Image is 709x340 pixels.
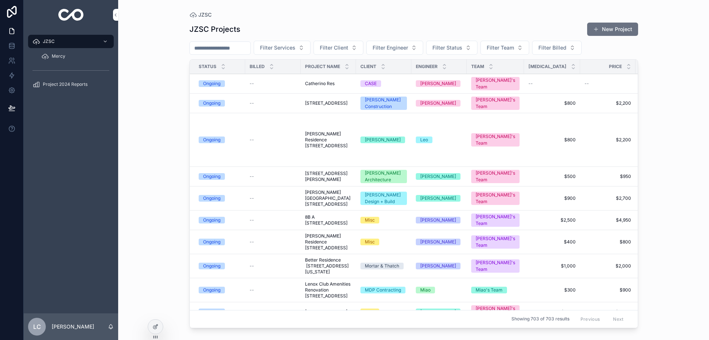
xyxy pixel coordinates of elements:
[198,11,212,18] span: JZSC
[199,195,241,202] a: Ongoing
[199,80,241,87] a: Ongoing
[585,137,631,143] a: $2,200
[250,217,254,223] span: --
[476,213,515,227] div: [PERSON_NAME]'s Team
[416,195,462,202] a: [PERSON_NAME]
[528,239,576,245] a: $400
[199,287,241,293] a: Ongoing
[365,170,403,183] div: [PERSON_NAME] Architecture
[250,287,296,293] a: --
[432,44,462,51] span: Filter Status
[199,137,241,143] a: Ongoing
[305,257,352,275] a: Better Residence [STREET_ADDRESS][US_STATE]
[420,137,428,143] div: Leo
[528,263,576,269] a: $1,000
[28,35,114,48] a: JZSC
[360,137,407,143] a: [PERSON_NAME]
[199,309,241,315] a: Ongoing
[199,64,216,70] span: Status
[199,263,241,269] a: Ongoing
[373,44,408,51] span: Filter Engineer
[305,81,352,87] a: Catherino Res
[528,81,533,87] span: --
[480,41,529,55] button: Select Button
[585,100,631,106] a: $2,200
[365,309,375,315] div: Misc
[250,100,296,106] a: --
[585,174,631,179] span: $950
[476,235,515,249] div: [PERSON_NAME]'s Team
[305,64,340,70] span: Project Name
[189,24,240,34] h1: JZSC Projects
[528,174,576,179] a: $500
[360,309,407,315] a: Misc
[250,137,296,143] a: --
[585,195,631,201] a: $2,700
[585,81,631,87] a: --
[203,239,220,245] div: Ongoing
[250,287,254,293] span: --
[420,80,456,87] div: [PERSON_NAME]
[203,309,220,315] div: Ongoing
[305,214,352,226] a: 8B A [STREET_ADDRESS]
[250,174,296,179] a: --
[199,173,241,180] a: Ongoing
[305,281,352,299] a: Lenox Club Amenities Renovation [STREET_ADDRESS]
[314,41,363,55] button: Select Button
[52,323,94,330] p: [PERSON_NAME]
[305,100,347,106] span: [STREET_ADDRESS]
[528,309,576,315] span: $1,800
[587,23,638,36] a: New Project
[416,263,462,269] a: [PERSON_NAME]
[487,44,514,51] span: Filter Team
[365,80,377,87] div: CASE
[528,217,576,223] a: $2,500
[360,263,407,269] a: Mortar & Thatch
[250,100,254,106] span: --
[476,305,515,319] div: [PERSON_NAME]'s Team
[250,239,296,245] a: --
[250,263,296,269] a: --
[203,80,220,87] div: Ongoing
[585,287,631,293] a: $900
[585,309,631,315] span: $4,200
[366,41,423,55] button: Select Button
[511,316,569,322] span: Showing 703 of 703 results
[416,309,462,315] a: [PERSON_NAME]
[471,77,520,90] a: [PERSON_NAME]'s Team
[538,44,566,51] span: Filter Billed
[365,217,375,223] div: Misc
[416,137,462,143] a: Leo
[199,239,241,245] a: Ongoing
[585,217,631,223] a: $4,950
[416,173,462,180] a: [PERSON_NAME]
[471,235,520,249] a: [PERSON_NAME]'s Team
[416,100,462,107] a: [PERSON_NAME]
[305,233,352,251] span: [PERSON_NAME] Residence [STREET_ADDRESS]
[532,41,582,55] button: Select Button
[28,78,114,91] a: Project 2024 Reports
[305,81,335,87] span: Catherino Res
[476,287,503,293] div: Miao's Team
[305,309,352,315] a: [STREET_ADDRESS]
[420,263,456,269] div: [PERSON_NAME]
[33,322,41,331] span: LC
[420,195,456,202] div: [PERSON_NAME]
[471,170,520,183] a: [PERSON_NAME]'s Team
[471,305,520,319] a: [PERSON_NAME]'s Team
[305,131,352,149] a: [PERSON_NAME] Residence [STREET_ADDRESS]
[471,97,520,110] a: [PERSON_NAME]'s Team
[360,80,407,87] a: CASE
[585,263,631,269] a: $2,000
